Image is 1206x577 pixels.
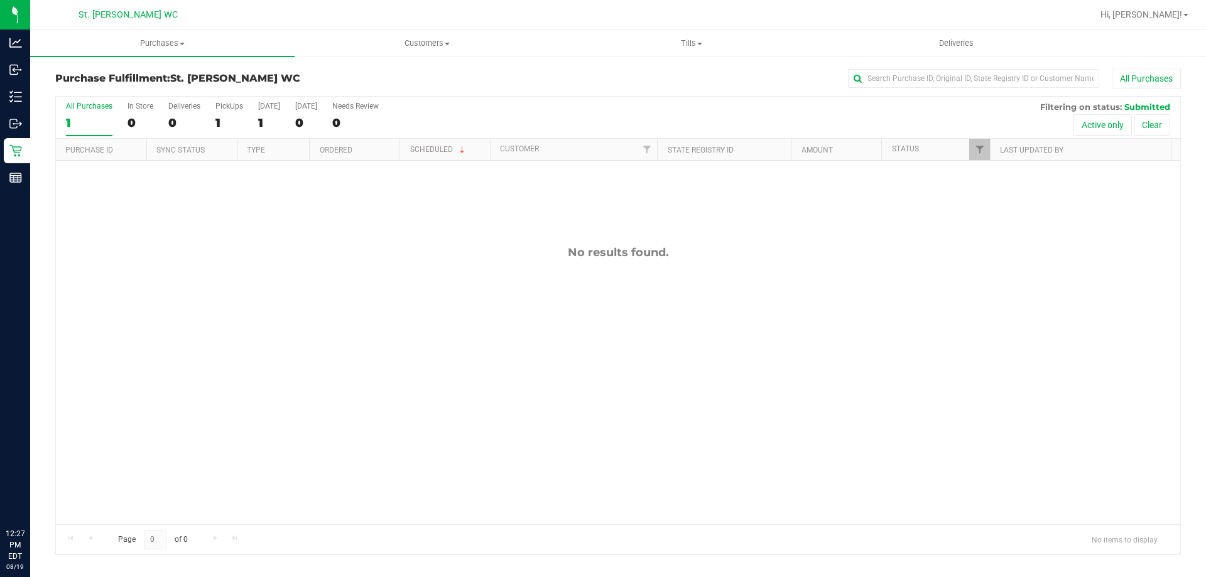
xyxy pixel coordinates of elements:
inline-svg: Outbound [9,117,22,130]
span: St. [PERSON_NAME] WC [79,9,178,20]
a: Tills [559,30,823,57]
a: Status [892,144,919,153]
a: Last Updated By [1000,146,1063,154]
div: Deliveries [168,102,200,111]
a: Filter [636,139,657,160]
span: Purchases [30,38,295,49]
span: Page of 0 [107,530,198,549]
span: Deliveries [922,38,991,49]
div: 0 [295,116,317,130]
a: Purchase ID [65,146,113,154]
span: Hi, [PERSON_NAME]! [1100,9,1182,19]
inline-svg: Inbound [9,63,22,76]
a: Deliveries [824,30,1089,57]
inline-svg: Analytics [9,36,22,49]
span: No items to display [1082,530,1168,549]
span: Tills [560,38,823,49]
div: [DATE] [258,102,280,111]
div: 0 [128,116,153,130]
div: 1 [258,116,280,130]
div: [DATE] [295,102,317,111]
a: Customer [500,144,539,153]
a: Type [247,146,265,154]
div: 0 [168,116,200,130]
div: All Purchases [66,102,112,111]
div: 1 [66,116,112,130]
span: St. [PERSON_NAME] WC [170,72,300,84]
p: 12:27 PM EDT [6,528,24,562]
inline-svg: Inventory [9,90,22,103]
inline-svg: Retail [9,144,22,157]
a: State Registry ID [668,146,734,154]
div: Needs Review [332,102,379,111]
div: In Store [128,102,153,111]
div: 1 [215,116,243,130]
inline-svg: Reports [9,171,22,184]
a: Amount [801,146,833,154]
iframe: Resource center [13,477,50,514]
a: Sync Status [156,146,205,154]
a: Filter [969,139,990,160]
div: 0 [332,116,379,130]
h3: Purchase Fulfillment: [55,73,430,84]
span: Customers [295,38,558,49]
div: PickUps [215,102,243,111]
input: Search Purchase ID, Original ID, State Registry ID or Customer Name... [848,69,1099,88]
button: Clear [1134,114,1170,136]
button: All Purchases [1112,68,1181,89]
a: Purchases [30,30,295,57]
div: No results found. [56,245,1180,259]
span: Filtering on status: [1040,102,1122,112]
p: 08/19 [6,562,24,571]
a: Ordered [320,146,352,154]
a: Scheduled [410,145,467,154]
a: Customers [295,30,559,57]
span: Submitted [1124,102,1170,112]
button: Active only [1073,114,1132,136]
